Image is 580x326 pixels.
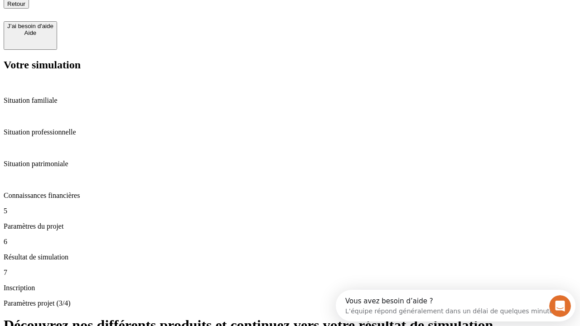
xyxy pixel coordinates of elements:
[4,238,576,246] p: 6
[4,284,576,292] p: Inscription
[10,8,223,15] div: Vous avez besoin d’aide ?
[4,4,250,29] div: Ouvrir le Messenger Intercom
[4,192,576,200] p: Connaissances financières
[549,295,571,317] iframe: Intercom live chat
[4,96,576,105] p: Situation familiale
[336,290,575,321] iframe: Intercom live chat discovery launcher
[4,128,576,136] p: Situation professionnelle
[10,15,223,24] div: L’équipe répond généralement dans un délai de quelques minutes.
[4,222,576,230] p: Paramètres du projet
[7,23,53,29] div: J’ai besoin d'aide
[4,160,576,168] p: Situation patrimoniale
[7,0,25,7] span: Retour
[4,59,576,71] h2: Votre simulation
[4,253,576,261] p: Résultat de simulation
[4,207,576,215] p: 5
[4,21,57,50] button: J’ai besoin d'aideAide
[7,29,53,36] div: Aide
[4,299,576,307] p: Paramètres projet (3/4)
[4,268,576,277] p: 7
